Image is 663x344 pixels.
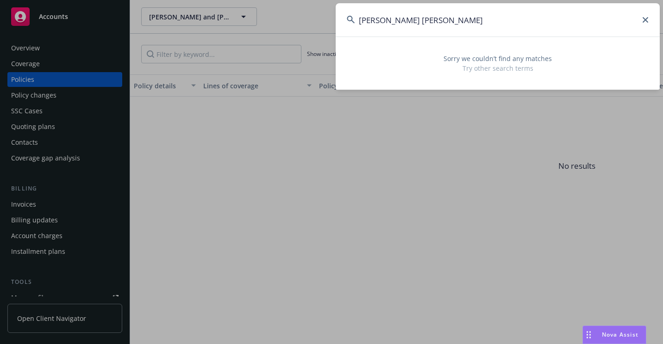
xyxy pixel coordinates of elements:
[602,331,638,338] span: Nova Assist
[583,326,594,344] div: Drag to move
[347,63,649,73] span: Try other search terms
[347,54,649,63] span: Sorry we couldn’t find any matches
[582,326,646,344] button: Nova Assist
[336,3,660,37] input: Search...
